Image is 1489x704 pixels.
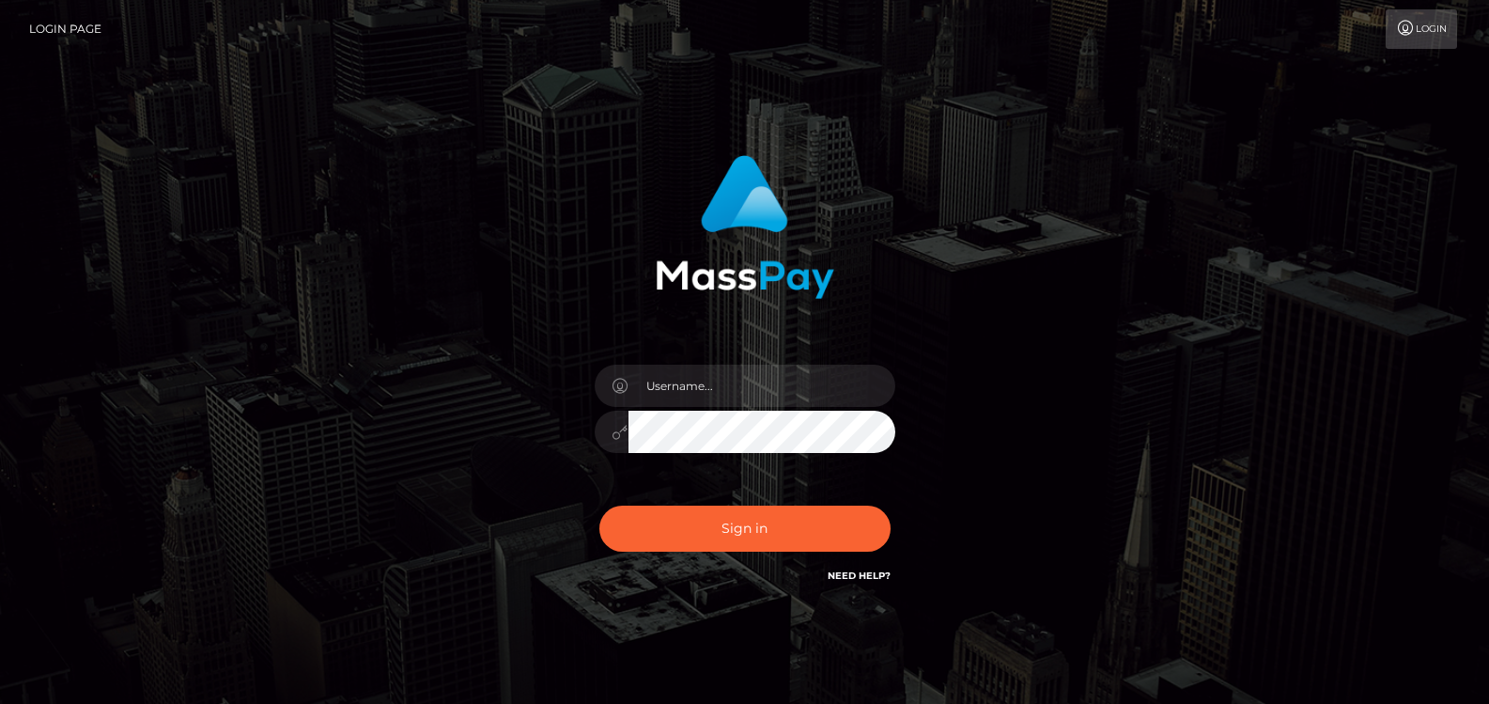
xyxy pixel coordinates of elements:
a: Need Help? [828,570,891,582]
a: Login [1386,9,1457,49]
button: Sign in [599,506,891,552]
img: MassPay Login [656,155,834,299]
input: Username... [628,365,895,407]
a: Login Page [29,9,101,49]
